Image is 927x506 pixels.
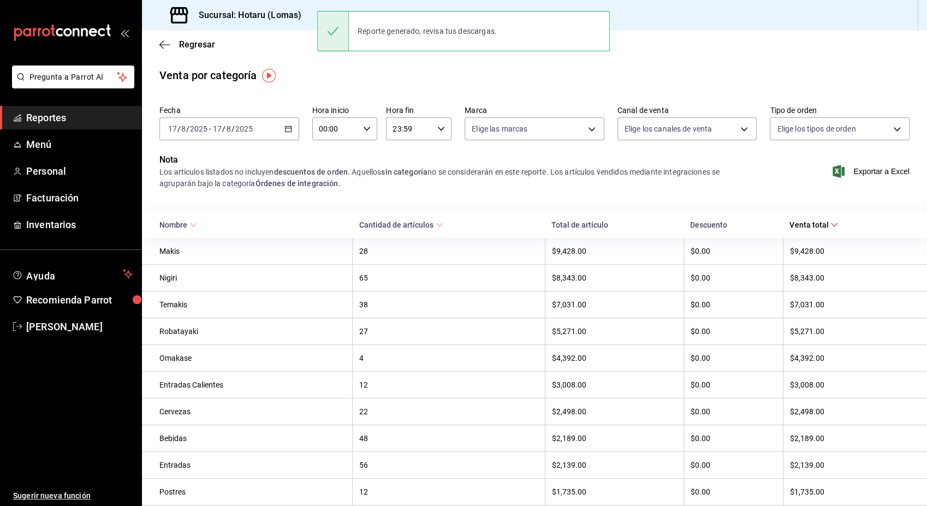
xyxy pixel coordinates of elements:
strong: descuentos de orden [274,168,348,176]
div: Nigiri [159,273,346,282]
button: Pregunta a Parrot AI [12,66,134,88]
div: $0.00 [691,380,776,389]
div: $0.00 [691,407,776,416]
div: $2,139.00 [552,461,677,469]
div: Omakase [159,354,346,362]
label: Marca [465,106,604,114]
div: $8,343.00 [552,273,677,282]
div: $9,428.00 [552,247,677,255]
label: Fecha [159,106,299,114]
div: $9,428.00 [790,247,910,255]
div: $0.00 [691,354,776,362]
span: - [209,124,211,133]
span: Elige las marcas [472,123,527,134]
div: $1,735.00 [790,487,910,496]
font: Menú [26,139,52,150]
strong: sin categoría [381,168,427,176]
input: -- [181,124,186,133]
div: Los artículos listados no incluyen . Aquellos no se considerarán en este reporte. Los artículos v... [159,166,757,189]
span: Ayuda [26,267,118,281]
span: / [222,124,225,133]
div: Robatayaki [159,327,346,336]
p: Nota [159,153,757,166]
span: Nombre [159,221,197,229]
span: Venta total [789,221,838,229]
div: 22 [359,407,538,416]
div: $2,139.00 [790,461,910,469]
div: $0.00 [691,461,776,469]
div: $0.00 [691,327,776,336]
div: Makis [159,247,346,255]
div: $2,498.00 [552,407,677,416]
th: Descuento [684,211,783,238]
div: $4,392.00 [790,354,910,362]
span: Elige los canales de venta [625,123,712,134]
button: open_drawer_menu [120,28,129,37]
label: Hora fin [386,106,451,114]
div: $0.00 [691,434,776,443]
font: Cantidad de artículos [359,221,433,229]
font: [PERSON_NAME] [26,321,103,332]
div: $3,008.00 [790,380,910,389]
input: -- [226,124,231,133]
div: Postres [159,487,346,496]
div: 12 [359,487,538,496]
div: $3,008.00 [552,380,677,389]
div: $7,031.00 [552,300,677,309]
div: $7,031.00 [790,300,910,309]
div: Temakis [159,300,346,309]
div: $2,189.00 [552,434,677,443]
label: Tipo de orden [770,106,910,114]
font: Nombre [159,221,187,229]
strong: Órdenes de integración. [255,179,341,188]
span: / [186,124,189,133]
h3: Sucursal: Hotaru (Lomas) [190,9,301,22]
a: Pregunta a Parrot AI [8,79,134,91]
font: Inventarios [26,219,76,230]
div: Reporte generado, revisa tus descargas. [349,19,506,43]
img: Marcador de información sobre herramientas [262,69,276,82]
input: -- [168,124,177,133]
div: 56 [359,461,538,469]
div: 28 [359,247,538,255]
span: Cantidad de artículos [359,221,443,229]
span: Regresar [179,39,215,50]
div: Venta por categoría [159,67,257,84]
div: Entradas Calientes [159,380,346,389]
div: Entradas [159,461,346,469]
div: $4,392.00 [552,354,677,362]
span: / [231,124,235,133]
input: ---- [235,124,253,133]
input: -- [212,124,222,133]
div: $0.00 [691,300,776,309]
div: Bebidas [159,434,346,443]
div: $1,735.00 [552,487,677,496]
font: Reportes [26,112,66,123]
font: Personal [26,165,66,177]
font: Venta total [789,221,828,229]
span: Elige los tipos de orden [777,123,855,134]
button: Regresar [159,39,215,50]
div: $2,498.00 [790,407,910,416]
font: Exportar a Excel [853,167,910,176]
div: $5,271.00 [790,327,910,336]
div: $0.00 [691,273,776,282]
div: $2,189.00 [790,434,910,443]
label: Hora inicio [312,106,378,114]
span: Pregunta a Parrot AI [29,72,117,83]
div: $5,271.00 [552,327,677,336]
label: Canal de venta [617,106,757,114]
div: 12 [359,380,538,389]
input: ---- [189,124,208,133]
font: Sugerir nueva función [13,491,91,500]
div: Cervezas [159,407,346,416]
font: Recomienda Parrot [26,294,112,306]
span: / [177,124,181,133]
div: 27 [359,327,538,336]
div: 48 [359,434,538,443]
div: $8,343.00 [790,273,910,282]
div: 65 [359,273,538,282]
font: Facturación [26,192,79,204]
div: $0.00 [691,487,776,496]
button: Exportar a Excel [835,165,910,178]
